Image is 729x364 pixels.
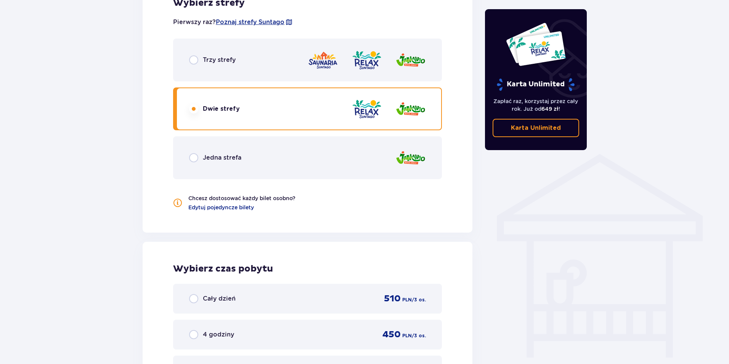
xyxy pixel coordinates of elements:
p: PLN [402,296,412,303]
p: Trzy strefy [203,56,236,64]
img: zone logo [395,49,426,71]
p: Karta Unlimited [496,78,575,91]
img: zone logo [352,98,382,120]
a: Poznaj strefy Suntago [216,18,284,26]
p: 4 godziny [203,330,234,339]
p: 450 [382,329,401,340]
img: zone logo [308,49,338,71]
p: Chcesz dostosować każdy bilet osobno? [188,194,295,202]
p: Pierwszy raz? [173,18,293,26]
p: Zapłać raz, korzystaj przez cały rok. Już od ! [493,97,580,113]
img: zone logo [352,49,382,71]
img: zone logo [395,147,426,169]
p: PLN [402,332,412,339]
p: / 3 os. [412,296,426,303]
p: / 3 os. [412,332,426,339]
p: Dwie strefy [203,105,240,113]
p: Karta Unlimited [511,124,561,132]
a: Karta Unlimited [493,119,580,137]
p: Cały dzień [203,294,236,303]
p: 510 [384,293,401,304]
a: Edytuj pojedyncze bilety [188,204,254,211]
p: Wybierz czas pobytu [173,263,442,275]
img: zone logo [395,98,426,120]
span: 649 zł [541,106,559,112]
p: Jedna strefa [203,154,241,162]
